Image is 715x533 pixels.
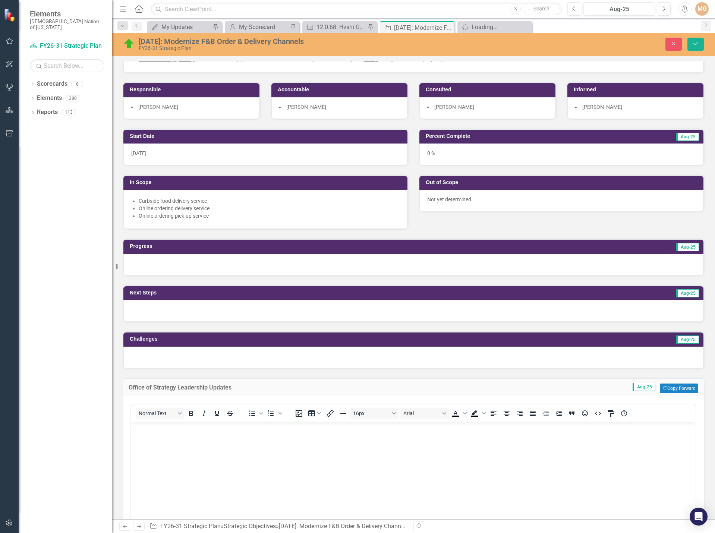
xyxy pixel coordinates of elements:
[676,289,699,297] span: Aug-25
[500,408,513,419] button: Align center
[574,87,700,92] h3: Informed
[149,522,408,531] div: » »
[293,408,305,419] button: Insert image
[618,408,630,419] button: Help
[139,205,400,212] li: Online ordering delivery service
[185,408,197,419] button: Bold
[37,80,67,88] a: Scorecards
[605,408,617,419] button: CSS Editor
[131,150,147,156] span: [DATE]
[353,410,390,416] span: 16px
[149,22,211,32] a: My Updates
[66,95,80,101] div: 380
[660,384,698,393] button: Copy Forward
[459,22,530,32] a: Loading...
[403,410,440,416] span: Arial
[4,8,17,21] img: ClearPoint Strategy
[62,109,76,116] div: 113
[434,104,474,110] span: [PERSON_NAME]
[523,4,560,14] button: Search
[139,197,400,205] li: Curbside food delivery service
[400,408,449,419] button: Font Arial
[211,408,223,419] button: Underline
[426,133,605,139] h3: Percent Complete
[30,59,104,72] input: Search Below...
[71,81,83,87] div: 6
[37,94,62,102] a: Elements
[586,5,652,14] div: Aug-25
[633,383,655,391] span: Aug-25
[468,408,487,419] div: Background color Black
[583,2,655,16] button: Aug-25
[426,180,700,185] h3: Out of Scope
[350,408,399,419] button: Font size 16px
[539,408,552,419] button: Decrease indent
[160,523,221,530] a: FY26-31 Strategic Plan
[582,104,622,110] span: [PERSON_NAME]
[676,133,699,141] span: Aug-25
[566,408,578,419] button: Blockquote
[316,22,366,32] div: 12.0.68: Hvshi Gift Shop Inventory KPIs
[579,408,591,419] button: Emojis
[394,23,453,32] div: [DATE]: Modernize F&B Order & Delivery Channels
[533,6,549,12] span: Search
[139,212,400,220] li: Online ordering pick-up service
[592,408,604,419] button: HTML Editor
[130,180,404,185] h3: In Scope
[151,3,562,16] input: Search ClearPoint...
[695,2,709,16] button: MG
[30,18,104,31] small: [DEMOGRAPHIC_DATA] Nation of [US_STATE]
[198,408,210,419] button: Italic
[526,408,539,419] button: Justify
[513,408,526,419] button: Align right
[426,87,552,92] h3: Consulted
[304,22,366,32] a: 12.0.68: Hvshi Gift Shop Inventory KPIs
[130,243,409,249] h3: Progress
[224,408,236,419] button: Strikethrough
[139,410,175,416] span: Normal Text
[265,408,283,419] div: Numbered list
[472,22,530,32] div: Loading...
[130,87,256,92] h3: Responsible
[139,45,449,51] div: FY26-31 Strategic Plan
[37,108,58,117] a: Reports
[676,243,699,251] span: Aug-25
[286,104,326,110] span: [PERSON_NAME]
[449,408,468,419] div: Text color Black
[139,37,449,45] div: [DATE]: Modernize F&B Order & Delivery Channels
[690,508,708,526] div: Open Intercom Messenger
[676,335,699,344] span: Aug-25
[136,408,184,419] button: Block Normal Text
[138,104,178,110] span: [PERSON_NAME]
[487,408,500,419] button: Align left
[278,87,404,92] h3: Accountable
[129,384,476,391] h3: Office of Strategy Leadership Updates
[239,22,288,32] div: My Scorecard
[324,408,337,419] button: Insert/edit link
[161,22,211,32] div: My Updates
[552,408,565,419] button: Increase indent
[246,408,264,419] div: Bullet list
[123,38,135,50] img: On Target
[279,523,409,530] div: [DATE]: Modernize F&B Order & Delivery Channels
[227,22,288,32] a: My Scorecard
[130,290,434,296] h3: Next Steps
[30,9,104,18] span: Elements
[306,408,324,419] button: Table
[130,133,404,139] h3: Start Date
[419,143,703,165] div: 0 %
[427,196,696,203] p: Not yet determined.
[130,336,439,342] h3: Challenges
[30,42,104,50] a: FY26-31 Strategic Plan
[337,408,350,419] button: Horizontal line
[224,523,276,530] a: Strategic Objectives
